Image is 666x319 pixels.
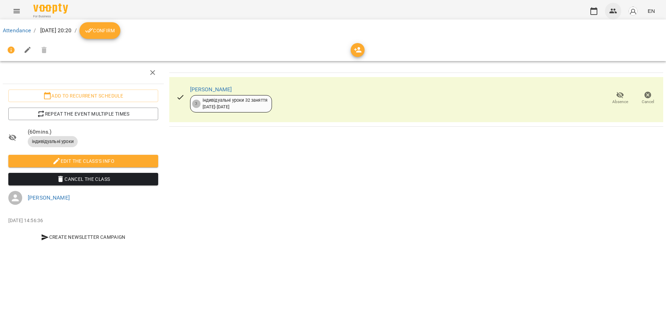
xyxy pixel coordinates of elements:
[606,89,634,108] button: Absence
[28,128,158,136] span: ( 60 mins. )
[192,100,200,108] div: 3
[14,92,153,100] span: Add to recurrent schedule
[8,90,158,102] button: Add to recurrent schedule
[8,3,25,19] button: Menu
[34,26,36,35] li: /
[75,26,77,35] li: /
[645,5,658,17] button: EN
[39,26,72,35] p: [DATE] 20:20
[634,89,662,108] button: Cancel
[612,99,628,105] span: Absence
[642,99,654,105] span: Cancel
[8,108,158,120] button: Repeat the event multiple times
[14,110,153,118] span: Repeat the event multiple times
[79,22,120,39] button: Confirm
[3,27,31,34] a: Attendance
[14,157,153,165] span: Edit the class's Info
[11,233,155,241] span: Create Newsletter Campaign
[8,231,158,243] button: Create Newsletter Campaign
[33,3,68,14] img: Voopty Logo
[8,173,158,185] button: Cancel the class
[14,175,153,183] span: Cancel the class
[203,97,267,110] div: індивідуальні уроки 32 заняття [DATE] - [DATE]
[8,155,158,167] button: Edit the class's Info
[28,138,78,145] span: індивідуальні уроки
[648,7,655,15] span: EN
[3,22,663,39] nav: breadcrumb
[33,14,68,19] span: For Business
[190,86,232,93] a: [PERSON_NAME]
[28,194,70,201] a: [PERSON_NAME]
[8,217,158,224] p: [DATE] 14:56:36
[85,26,115,35] span: Confirm
[628,6,638,16] img: avatar_s.png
